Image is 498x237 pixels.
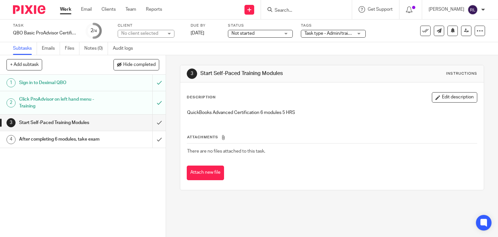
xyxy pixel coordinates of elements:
div: 4 [6,135,16,144]
a: Audit logs [113,42,138,55]
div: 2 [90,27,97,34]
div: 3 [187,69,197,79]
a: Team [125,6,136,13]
span: Attachments [187,135,218,139]
span: Get Support [368,7,393,12]
div: 2 [6,98,16,107]
a: Emails [42,42,60,55]
div: No client selected [121,30,163,37]
label: Due by [191,23,220,28]
div: QBO Basic ProAdvisor Certification [13,30,78,36]
a: Files [65,42,79,55]
label: Tags [301,23,366,28]
span: [DATE] [191,31,204,35]
img: Pixie [13,5,45,14]
p: [PERSON_NAME] [429,6,464,13]
span: Hide completed [123,62,156,68]
h1: Click ProAdvisor on left hand menu - Training [19,94,104,111]
button: Hide completed [113,59,159,70]
button: Attach new file [187,166,224,180]
p: QuickBooks Advanced Certification 6 modules 5 HRS [187,109,477,116]
label: Task [13,23,78,28]
a: Notes (0) [84,42,108,55]
button: Edit description [432,92,477,103]
span: Not started [231,31,255,36]
h1: Sign in to Deximal QBO [19,78,104,88]
label: Status [228,23,293,28]
small: /4 [93,29,97,33]
a: Subtasks [13,42,37,55]
span: Task type - Admin/training [304,31,357,36]
input: Search [274,8,332,14]
a: Clients [101,6,116,13]
a: Email [81,6,92,13]
label: Client [118,23,183,28]
h1: Start Self-Paced Training Modules [19,118,104,128]
button: + Add subtask [6,59,42,70]
span: There are no files attached to this task. [187,149,265,154]
div: 1 [6,78,16,87]
h1: After completing 6 modules, take exam [19,134,104,144]
div: 3 [6,118,16,127]
a: Reports [146,6,162,13]
a: Work [60,6,71,13]
p: Description [187,95,216,100]
h1: Start Self-Paced Training Modules [200,70,346,77]
img: svg%3E [468,5,478,15]
div: Instructions [446,71,477,76]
